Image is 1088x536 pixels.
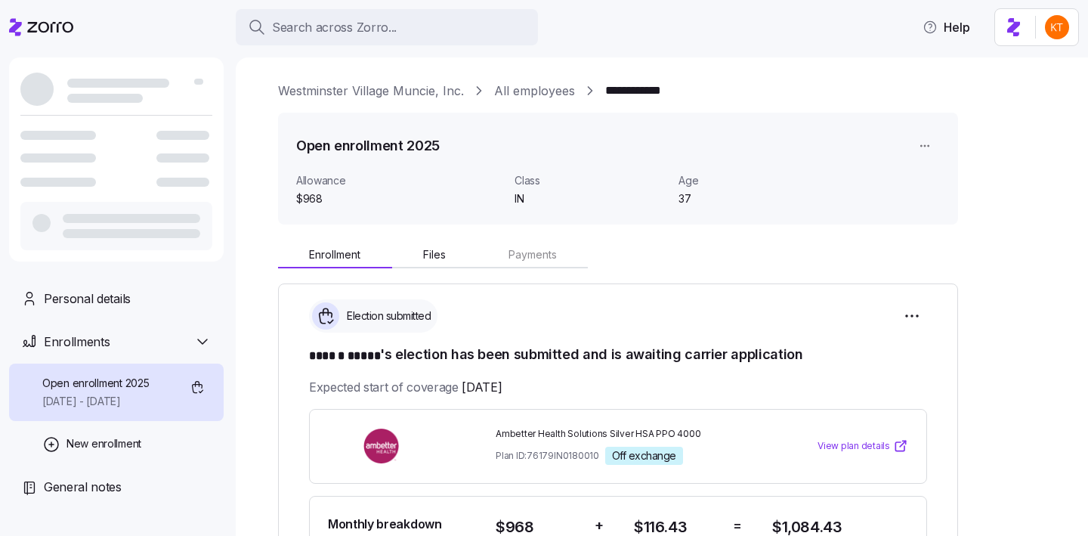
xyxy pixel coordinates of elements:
span: Open enrollment 2025 [42,376,149,391]
img: Ambetter [328,429,437,463]
span: Plan ID: 76179IN0180010 [496,449,599,462]
span: Election submitted [342,308,431,324]
a: Westminster Village Muncie, Inc. [278,82,464,101]
a: All employees [494,82,575,101]
span: $968 [296,191,502,206]
button: Search across Zorro... [236,9,538,45]
span: Class [515,173,666,188]
span: 37 [678,191,830,206]
span: Files [423,249,446,260]
span: Allowance [296,173,502,188]
span: [DATE] - [DATE] [42,394,149,409]
span: Monthly breakdown [328,515,442,534]
span: Personal details [44,290,131,308]
span: Payments [508,249,557,260]
span: Help [923,18,970,36]
span: Expected start of coverage [309,378,502,397]
button: Help [910,12,982,42]
a: View plan details [818,438,908,454]
span: Enrollment [309,249,360,260]
span: General notes [44,478,122,497]
span: IN [515,191,666,206]
img: aad2ddc74cf02b1998d54877cdc71599 [1045,15,1069,39]
span: Ambetter Health Solutions Silver HSA PPO 4000 [496,428,760,441]
span: View plan details [818,439,890,454]
span: Search across Zorro... [272,18,397,37]
span: [DATE] [462,378,502,397]
h1: 's election has been submitted and is awaiting carrier application [309,345,927,366]
span: New enrollment [66,436,141,451]
span: Age [678,173,830,188]
span: Off exchange [612,449,676,463]
h1: Open enrollment 2025 [296,136,440,155]
span: Enrollments [44,333,110,352]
